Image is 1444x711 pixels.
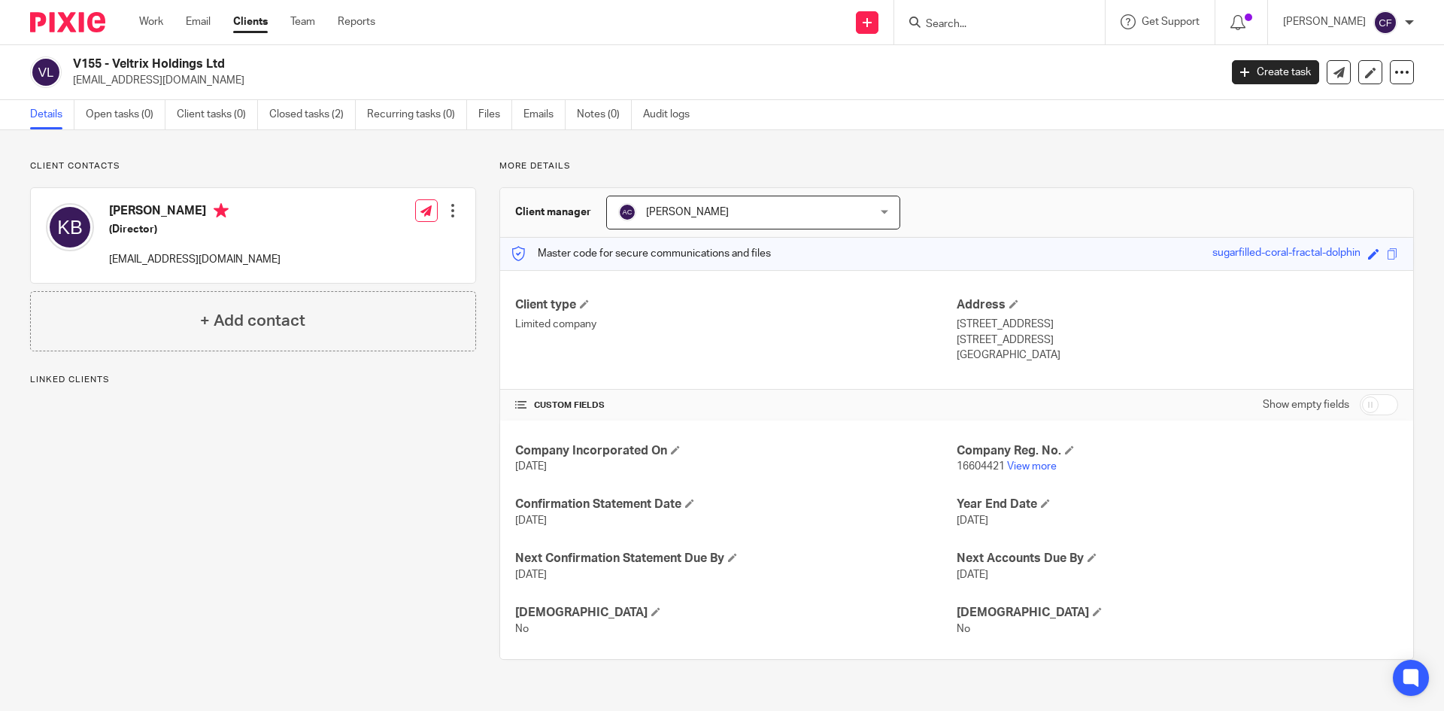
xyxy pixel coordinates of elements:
[511,246,771,261] p: Master code for secure communications and files
[73,73,1209,88] p: [EMAIL_ADDRESS][DOMAIN_NAME]
[957,461,1005,472] span: 16604421
[338,14,375,29] a: Reports
[957,297,1398,313] h4: Address
[186,14,211,29] a: Email
[30,374,476,386] p: Linked clients
[515,497,957,512] h4: Confirmation Statement Date
[290,14,315,29] a: Team
[1232,60,1319,84] a: Create task
[515,461,547,472] span: [DATE]
[233,14,268,29] a: Clients
[618,203,636,221] img: svg%3E
[957,333,1398,348] p: [STREET_ADDRESS]
[109,222,281,237] h5: (Director)
[499,160,1414,172] p: More details
[957,515,988,526] span: [DATE]
[30,100,74,129] a: Details
[957,624,970,634] span: No
[957,348,1398,363] p: [GEOGRAPHIC_DATA]
[515,624,529,634] span: No
[523,100,566,129] a: Emails
[1283,14,1366,29] p: [PERSON_NAME]
[200,309,305,333] h4: + Add contact
[30,12,105,32] img: Pixie
[1373,11,1397,35] img: svg%3E
[30,160,476,172] p: Client contacts
[73,56,982,72] h2: V155 - Veltrix Holdings Ltd
[1007,461,1057,472] a: View more
[269,100,356,129] a: Closed tasks (2)
[643,100,701,129] a: Audit logs
[515,605,957,621] h4: [DEMOGRAPHIC_DATA]
[957,497,1398,512] h4: Year End Date
[515,400,957,412] h4: CUSTOM FIELDS
[30,56,62,88] img: svg%3E
[957,605,1398,621] h4: [DEMOGRAPHIC_DATA]
[1212,245,1361,263] div: sugarfilled-coral-fractal-dolphin
[957,443,1398,459] h4: Company Reg. No.
[46,203,94,251] img: svg%3E
[577,100,632,129] a: Notes (0)
[1263,397,1349,412] label: Show empty fields
[957,570,988,580] span: [DATE]
[646,207,729,217] span: [PERSON_NAME]
[515,515,547,526] span: [DATE]
[515,297,957,313] h4: Client type
[1142,17,1200,27] span: Get Support
[515,443,957,459] h4: Company Incorporated On
[515,551,957,567] h4: Next Confirmation Statement Due By
[109,252,281,267] p: [EMAIL_ADDRESS][DOMAIN_NAME]
[367,100,467,129] a: Recurring tasks (0)
[957,317,1398,332] p: [STREET_ADDRESS]
[214,203,229,218] i: Primary
[139,14,163,29] a: Work
[924,18,1060,32] input: Search
[86,100,165,129] a: Open tasks (0)
[177,100,258,129] a: Client tasks (0)
[515,205,591,220] h3: Client manager
[478,100,512,129] a: Files
[515,317,957,332] p: Limited company
[957,551,1398,567] h4: Next Accounts Due By
[109,203,281,222] h4: [PERSON_NAME]
[515,570,547,580] span: [DATE]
